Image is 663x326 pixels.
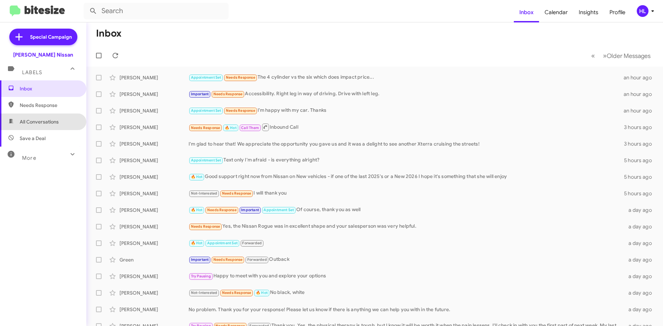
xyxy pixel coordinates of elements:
[119,190,189,197] div: [PERSON_NAME]
[263,208,294,212] span: Appointment Set
[637,5,648,17] div: HL
[624,107,657,114] div: an hour ago
[222,290,251,295] span: Needs Response
[22,155,36,161] span: More
[189,189,624,197] div: I will thank you
[189,156,624,164] div: Text only I'm afraid - is everything alright?
[226,108,255,113] span: Needs Response
[604,2,631,22] a: Profile
[624,289,657,296] div: a day ago
[119,140,189,147] div: [PERSON_NAME]
[119,289,189,296] div: [PERSON_NAME]
[119,91,189,98] div: [PERSON_NAME]
[189,173,624,181] div: Good support right now from Nissan on New vehicles - if one of the last 2025's or a New 2026 I ho...
[119,107,189,114] div: [PERSON_NAME]
[191,158,221,162] span: Appointment Set
[191,126,220,130] span: Needs Response
[191,241,203,245] span: 🔥 Hot
[119,207,189,214] div: [PERSON_NAME]
[119,124,189,131] div: [PERSON_NAME]
[607,52,651,60] span: Older Messages
[189,306,624,313] div: No problem. Thank you for your response! Please let us know if there is anything we can help you ...
[119,174,189,180] div: [PERSON_NAME]
[624,140,657,147] div: 3 hours ago
[624,207,657,214] div: a day ago
[191,75,221,80] span: Appointment Set
[587,49,655,63] nav: Page navigation example
[191,108,221,113] span: Appointment Set
[256,290,268,295] span: 🔥 Hot
[96,28,122,39] h1: Inbox
[189,256,624,264] div: Outback
[189,90,624,98] div: Accessibility. Right leg in way of driving. Drive with left leg.
[246,257,268,263] span: Forwarded
[191,257,209,262] span: Important
[222,191,251,196] span: Needs Response
[119,240,189,247] div: [PERSON_NAME]
[13,51,73,58] div: [PERSON_NAME] Nissan
[539,2,573,22] a: Calendar
[631,5,655,17] button: HL
[191,92,209,96] span: Important
[587,49,599,63] button: Previous
[189,73,624,81] div: The 4 cylinder vs the six which does impact price...
[624,240,657,247] div: a day ago
[624,124,657,131] div: 3 hours ago
[599,49,655,63] button: Next
[591,51,595,60] span: «
[624,223,657,230] div: a day ago
[189,140,624,147] div: I'm glad to hear that! We appreciate the opportunity you gave us and it was a delight to see anot...
[189,223,624,230] div: Yes, the Nissan Rogue was in excellent shape and your salesperson was very helpful.
[119,273,189,280] div: [PERSON_NAME]
[624,174,657,180] div: 5 hours ago
[20,102,78,109] span: Needs Response
[624,157,657,164] div: 5 hours ago
[191,224,220,229] span: Needs Response
[20,85,78,92] span: Inbox
[189,123,624,131] div: Inbound Call
[191,274,211,278] span: Try Pausing
[624,273,657,280] div: a day ago
[225,126,237,130] span: 🔥 Hot
[624,91,657,98] div: an hour ago
[191,191,218,196] span: Not-Interested
[241,126,259,130] span: Call Them
[603,51,607,60] span: »
[191,175,203,179] span: 🔥 Hot
[514,2,539,22] a: Inbox
[9,29,77,45] a: Special Campaign
[189,206,624,214] div: Of course, thank you as well
[189,272,624,280] div: Happy to meet with you and explore your options
[30,33,72,40] span: Special Campaign
[573,2,604,22] a: Insights
[189,107,624,115] div: I'm happy with my car. Thanks
[119,74,189,81] div: [PERSON_NAME]
[119,306,189,313] div: [PERSON_NAME]
[20,135,46,142] span: Save a Deal
[191,208,203,212] span: 🔥 Hot
[119,223,189,230] div: [PERSON_NAME]
[624,190,657,197] div: 5 hours ago
[213,257,243,262] span: Needs Response
[189,289,624,297] div: No black, white
[241,208,259,212] span: Important
[624,74,657,81] div: an hour ago
[191,290,218,295] span: Not-Interested
[119,256,189,263] div: Green
[22,69,42,76] span: Labels
[624,306,657,313] div: a day ago
[84,3,229,19] input: Search
[207,208,237,212] span: Needs Response
[241,240,263,247] span: Forwarded
[226,75,255,80] span: Needs Response
[119,157,189,164] div: [PERSON_NAME]
[213,92,243,96] span: Needs Response
[624,256,657,263] div: a day ago
[20,118,59,125] span: All Conversations
[207,241,238,245] span: Appointment Set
